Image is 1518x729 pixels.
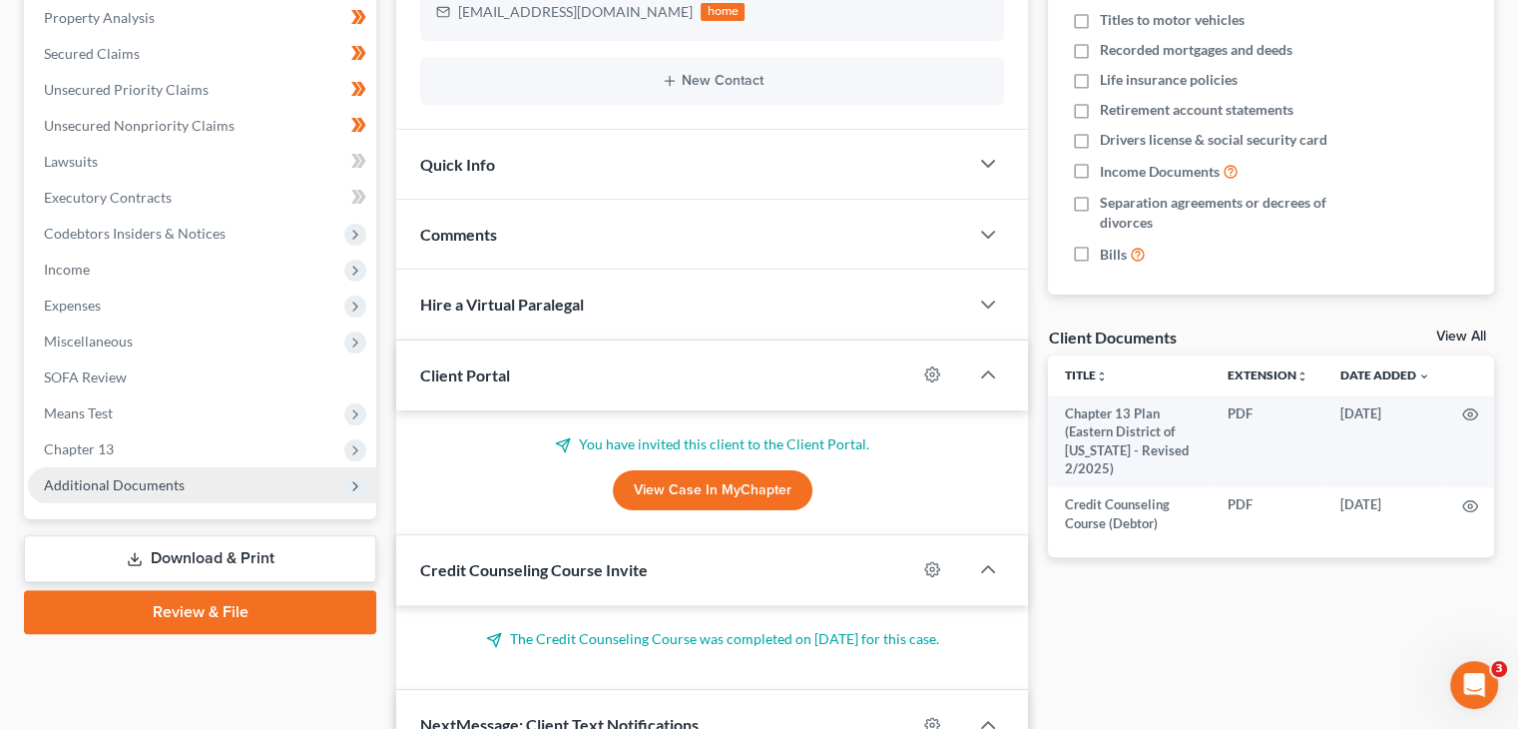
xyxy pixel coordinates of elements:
span: Income [44,261,90,278]
span: Retirement account statements [1100,100,1293,120]
span: Miscellaneous [44,333,133,350]
p: The Credit Counseling Course was completed on [DATE] for this case. [420,629,1004,649]
span: Chapter 13 [44,440,114,457]
p: You have invited this client to the Client Portal. [420,434,1004,454]
span: SOFA Review [44,368,127,385]
a: Secured Claims [28,36,376,72]
i: unfold_more [1296,370,1308,382]
a: Executory Contracts [28,180,376,216]
a: Extensionunfold_more [1228,367,1308,382]
span: Means Test [44,404,113,421]
span: Lawsuits [44,153,98,170]
a: View All [1436,330,1486,344]
a: Download & Print [24,535,376,582]
span: Secured Claims [44,45,140,62]
td: PDF [1212,395,1324,487]
a: SOFA Review [28,360,376,395]
a: Unsecured Nonpriority Claims [28,108,376,144]
iframe: Intercom live chat [1450,661,1498,709]
span: Life insurance policies [1100,70,1238,90]
span: Credit Counseling Course Invite [420,560,648,579]
span: Quick Info [420,155,495,174]
span: Unsecured Priority Claims [44,81,209,98]
td: Credit Counseling Course (Debtor) [1048,487,1212,542]
a: Date Added expand_more [1340,367,1430,382]
div: Client Documents [1048,327,1176,348]
span: Executory Contracts [44,189,172,206]
span: Income Documents [1100,162,1220,182]
span: Drivers license & social security card [1100,130,1327,150]
span: Unsecured Nonpriority Claims [44,117,235,134]
span: Bills [1100,245,1127,265]
span: Comments [420,225,497,244]
span: Expenses [44,297,101,314]
a: Review & File [24,590,376,634]
i: unfold_more [1095,370,1107,382]
span: Client Portal [420,365,510,384]
button: New Contact [436,73,988,89]
span: Codebtors Insiders & Notices [44,225,226,242]
td: PDF [1212,487,1324,542]
span: Hire a Virtual Paralegal [420,295,584,314]
div: [EMAIL_ADDRESS][DOMAIN_NAME] [458,2,693,22]
a: Lawsuits [28,144,376,180]
span: Separation agreements or decrees of divorces [1100,193,1365,233]
a: Titleunfold_more [1064,367,1107,382]
a: Unsecured Priority Claims [28,72,376,108]
td: Chapter 13 Plan (Eastern District of [US_STATE] - Revised 2/2025) [1048,395,1212,487]
span: Recorded mortgages and deeds [1100,40,1292,60]
div: home [701,3,745,21]
td: [DATE] [1324,395,1446,487]
span: Titles to motor vehicles [1100,10,1245,30]
i: expand_more [1418,370,1430,382]
td: [DATE] [1324,487,1446,542]
span: Property Analysis [44,9,155,26]
a: View Case in MyChapter [613,470,812,510]
span: Additional Documents [44,476,185,493]
span: 3 [1491,661,1507,677]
